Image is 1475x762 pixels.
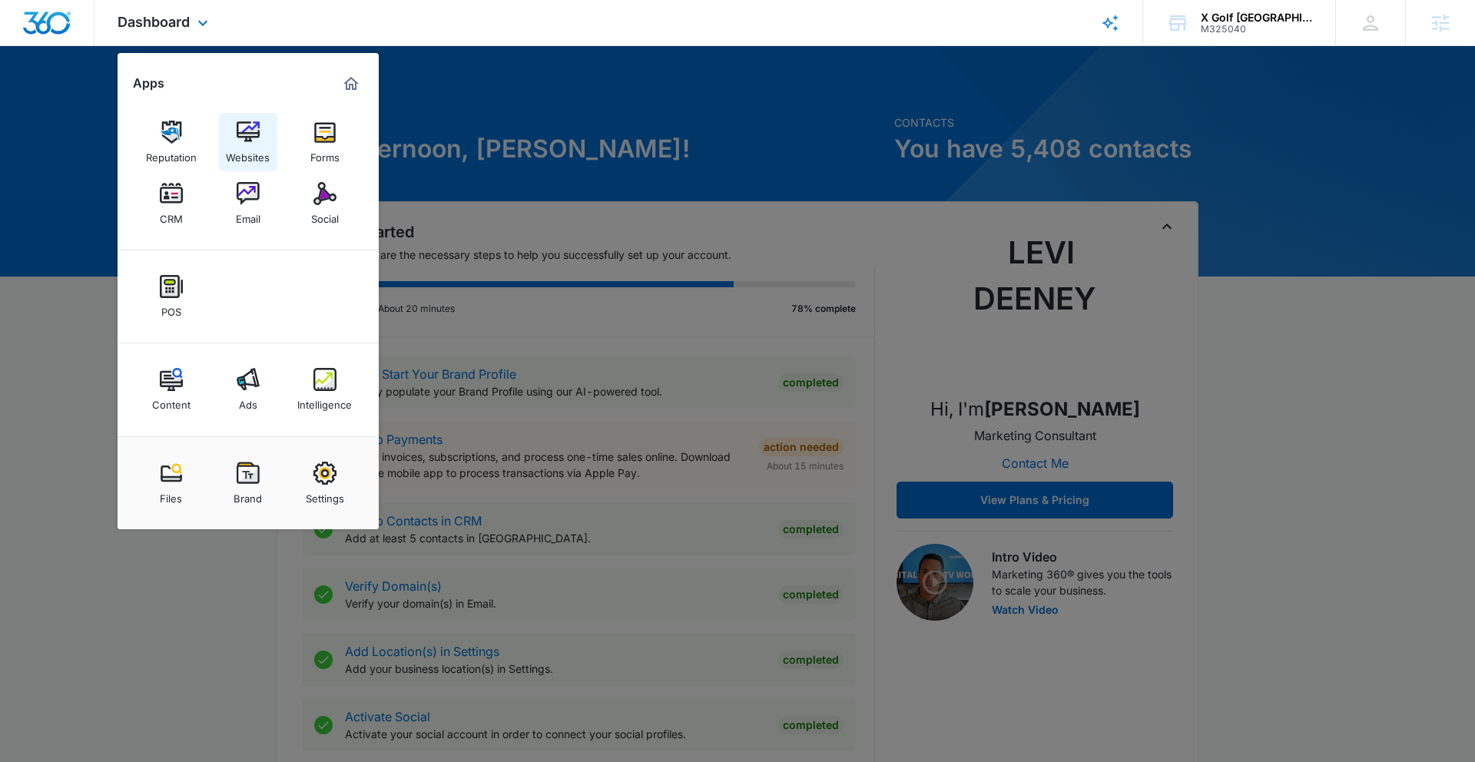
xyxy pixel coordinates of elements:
a: Websites [219,113,277,171]
img: tab_keywords_by_traffic_grey.svg [153,89,165,101]
a: Social [296,174,354,233]
a: Reputation [142,113,201,171]
div: v 4.0.25 [43,25,75,37]
a: Forms [296,113,354,171]
a: Email [219,174,277,233]
a: Content [142,360,201,419]
div: Domain: [DOMAIN_NAME] [40,40,169,52]
a: Marketing 360® Dashboard [339,71,363,96]
a: Intelligence [296,360,354,419]
div: Settings [306,485,344,505]
div: Ads [239,391,257,411]
a: Files [142,454,201,512]
div: account name [1201,12,1313,24]
div: Websites [226,144,270,164]
img: logo_orange.svg [25,25,37,37]
div: Brand [234,485,262,505]
img: tab_domain_overview_orange.svg [41,89,54,101]
div: Keywords by Traffic [170,91,259,101]
a: Brand [219,454,277,512]
a: POS [142,267,201,326]
span: Dashboard [118,14,190,30]
div: Intelligence [297,391,352,411]
div: POS [161,298,181,318]
div: Content [152,391,191,411]
a: CRM [142,174,201,233]
div: Email [236,205,260,225]
div: CRM [160,205,183,225]
div: Social [311,205,339,225]
h2: Apps [133,76,164,91]
div: account id [1201,24,1313,35]
div: Domain Overview [58,91,138,101]
a: Settings [296,454,354,512]
div: Forms [310,144,340,164]
a: Ads [219,360,277,419]
div: Reputation [146,144,197,164]
div: Files [160,485,182,505]
img: website_grey.svg [25,40,37,52]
